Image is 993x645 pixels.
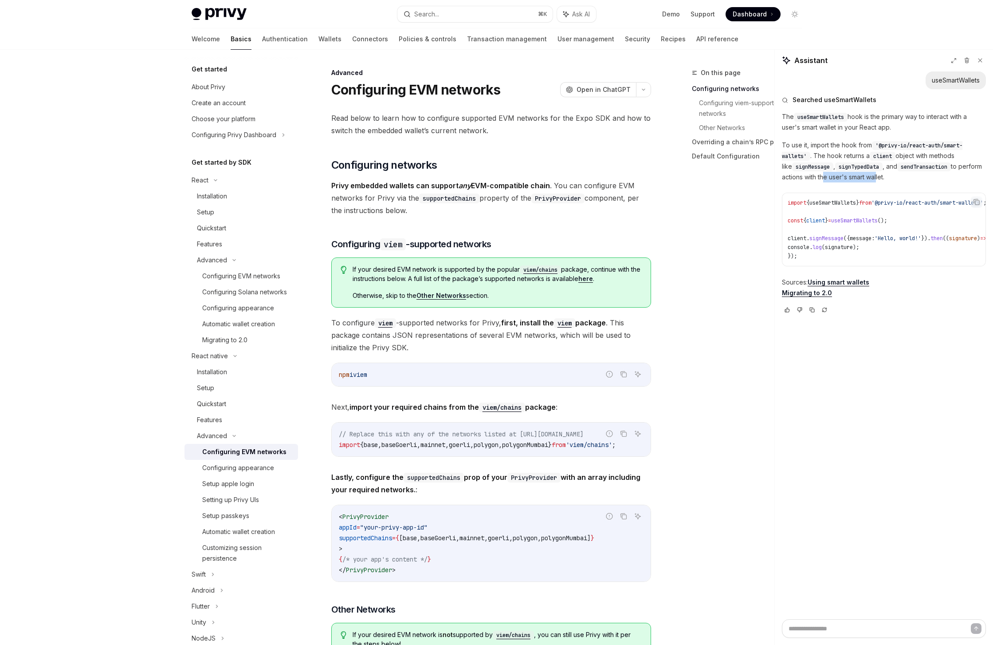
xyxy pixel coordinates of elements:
[509,534,513,542] span: ,
[828,217,831,224] span: =
[184,79,298,95] a: About Privy
[353,291,641,300] span: Otherwise, skip to the section.
[788,253,797,260] span: });
[202,319,275,329] div: Automatic wallet creation
[339,441,360,449] span: import
[572,10,590,19] span: Ask AI
[197,255,227,265] div: Advanced
[625,28,650,50] a: Security
[604,428,615,439] button: Report incorrect code
[420,534,456,542] span: baseGoerli
[202,447,287,457] div: Configuring EVM networks
[825,217,828,224] span: }
[184,364,298,380] a: Installation
[184,476,298,492] a: Setup apple login
[878,217,887,224] span: ();
[416,292,466,300] a: Other Networks
[349,403,556,412] strong: import your required chains from the package
[192,617,206,628] div: Unity
[604,510,615,522] button: Report incorrect code
[197,367,227,377] div: Installation
[399,534,403,542] span: [
[331,238,491,250] span: Configuring -supported networks
[782,142,962,160] span: '@privy-io/react-auth/smart-wallets'
[591,534,594,542] span: }
[192,351,228,361] div: React native
[788,244,809,251] span: console
[557,28,614,50] a: User management
[364,441,378,449] span: base
[381,441,417,449] span: baseGoerli
[844,235,850,242] span: ({
[502,441,548,449] span: polygonMumbai
[632,428,644,439] button: Ask AI
[701,67,741,78] span: On this page
[604,368,615,380] button: Report incorrect code
[456,534,459,542] span: ,
[803,217,806,224] span: {
[875,235,921,242] span: 'Hello, world!'
[782,111,986,133] p: The hook is the primary way to interact with a user's smart wallet in your React app.
[552,441,566,449] span: from
[339,430,584,438] span: // Replace this with any of the networks listed at [URL][DOMAIN_NAME]
[184,444,298,460] a: Configuring EVM networks
[449,441,470,449] span: goerli
[699,96,809,121] a: Configuring viem-supported networks
[202,463,274,473] div: Configuring appearance
[632,510,644,522] button: Ask AI
[192,114,255,124] div: Choose your platform
[566,441,612,449] span: 'viem/chains'
[726,7,781,21] a: Dashboard
[428,555,431,563] span: }
[339,371,349,379] span: npm
[392,566,396,574] span: >
[318,28,341,50] a: Wallets
[782,289,832,297] a: Migrating to 2.0
[538,11,547,18] span: ⌘ K
[467,28,547,50] a: Transaction management
[192,98,246,108] div: Create an account
[202,335,247,345] div: Migrating to 2.0
[788,217,803,224] span: const
[184,380,298,396] a: Setup
[331,401,651,413] span: Next, :
[796,163,830,170] span: signMessage
[618,428,629,439] button: Copy the contents from the code block
[197,415,222,425] div: Features
[806,217,825,224] span: client
[459,181,471,190] em: any
[459,534,484,542] span: mainnet
[341,266,347,274] svg: Tip
[474,441,498,449] span: polygon
[184,492,298,508] a: Setting up Privy UIs
[618,368,629,380] button: Copy the contents from the code block
[921,235,930,242] span: }).
[699,121,809,135] a: Other Networks
[403,534,417,542] span: base
[809,244,812,251] span: .
[692,82,809,96] a: Configuring networks
[812,244,822,251] span: log
[231,28,251,50] a: Basics
[538,534,541,542] span: ,
[825,244,853,251] span: signature
[342,513,389,521] span: PrivyProvider
[339,545,342,553] span: >
[357,523,360,531] span: =
[192,64,227,75] h5: Get started
[192,130,276,140] div: Configuring Privy Dashboard
[901,163,947,170] span: sendTransaction
[493,631,534,640] code: viem/chains
[197,431,227,441] div: Advanced
[202,526,275,537] div: Automatic wallet creation
[692,149,809,163] a: Default Configuration
[192,601,210,612] div: Flutter
[498,441,502,449] span: ,
[831,217,878,224] span: useSmartWallets
[184,236,298,252] a: Features
[353,265,641,283] span: If your desired EVM network is supported by the popular package, continue with the instructions b...
[202,287,287,297] div: Configuring Solana networks
[554,318,575,327] a: viem
[782,95,986,104] button: Searched useSmartWallets
[949,235,977,242] span: signature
